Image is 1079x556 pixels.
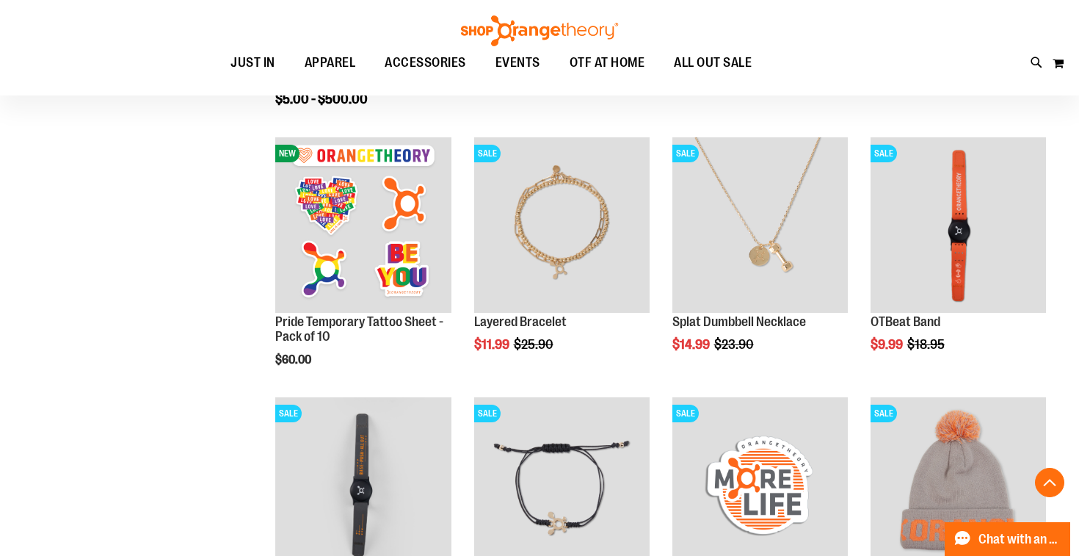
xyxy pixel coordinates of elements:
[570,46,645,79] span: OTF AT HOME
[672,137,848,315] a: Front facing view of plus Necklace - GoldSALE
[275,314,443,344] a: Pride Temporary Tattoo Sheet - Pack of 10
[871,137,1046,313] img: OTBeat Band
[945,522,1071,556] button: Chat with an Expert
[275,92,368,106] span: $5.00 - $500.00
[672,137,848,313] img: Front facing view of plus Necklace - Gold
[474,137,650,313] img: Layered Bracelet
[863,130,1053,389] div: product
[672,337,712,352] span: $14.99
[665,130,855,389] div: product
[714,337,756,352] span: $23.90
[275,137,451,315] a: Pride Temporary Tattoo Sheet - Pack of 10NEW
[1035,468,1064,497] button: Back To Top
[871,137,1046,315] a: OTBeat BandSALE
[275,353,313,367] span: $60.00
[474,314,567,329] a: Layered Bracelet
[459,15,620,46] img: Shop Orangetheory
[474,137,650,315] a: Layered BraceletSALE
[305,46,356,79] span: APPAREL
[672,145,699,162] span: SALE
[871,314,940,329] a: OTBeat Band
[978,532,1061,546] span: Chat with an Expert
[230,46,275,79] span: JUST IN
[514,337,556,352] span: $25.90
[275,405,302,422] span: SALE
[275,137,451,313] img: Pride Temporary Tattoo Sheet - Pack of 10
[474,337,512,352] span: $11.99
[871,405,897,422] span: SALE
[275,145,299,162] span: NEW
[672,405,699,422] span: SALE
[385,46,466,79] span: ACCESSORIES
[495,46,540,79] span: EVENTS
[467,130,657,389] div: product
[474,405,501,422] span: SALE
[871,145,897,162] span: SALE
[871,337,905,352] span: $9.99
[907,337,947,352] span: $18.95
[674,46,752,79] span: ALL OUT SALE
[474,145,501,162] span: SALE
[672,314,806,329] a: Splat Dumbbell Necklace
[268,130,458,404] div: product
